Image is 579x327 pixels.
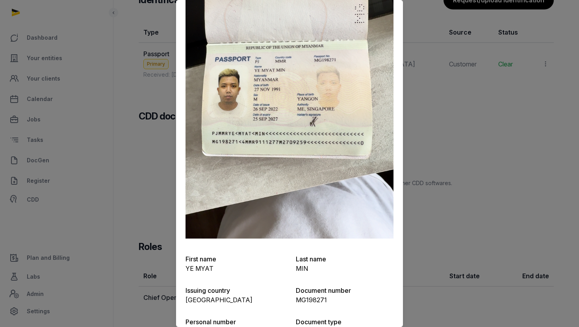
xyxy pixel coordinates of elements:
[186,254,283,264] p: First name
[186,295,283,305] p: [GEOGRAPHIC_DATA]
[186,286,283,295] p: Issuing country
[186,264,283,273] p: YE MYAT
[186,317,283,327] p: Personal number
[296,264,393,273] p: MIN
[296,295,393,305] p: MG198271
[296,317,393,327] p: Document type
[296,286,393,295] p: Document number
[296,254,393,264] p: Last name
